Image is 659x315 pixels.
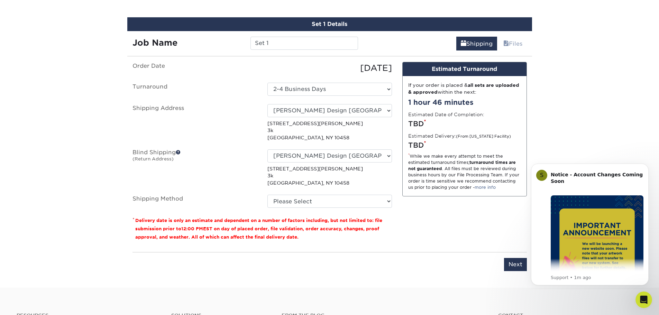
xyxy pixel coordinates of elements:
[503,40,509,47] span: files
[267,165,392,186] p: [STREET_ADDRESS][PERSON_NAME] 3k [GEOGRAPHIC_DATA], NY 10458
[499,37,527,50] a: Files
[521,157,659,289] iframe: Intercom notifications message
[408,160,516,171] strong: turnaround times are not guaranteed
[250,37,358,50] input: Enter a job name
[408,153,521,191] div: While we make every attempt to meet the estimated turnaround times; . All files must be reviewed ...
[127,62,262,74] label: Order Date
[127,149,262,186] label: Blind Shipping
[635,291,652,308] iframe: Intercom live chat
[408,97,521,108] div: 1 hour 46 minutes
[127,17,532,31] div: Set 1 Details
[403,62,527,76] div: Estimated Turnaround
[262,62,397,74] div: [DATE]
[456,37,497,50] a: Shipping
[127,104,262,141] label: Shipping Address
[132,156,174,161] small: (Return Address)
[408,132,511,139] label: Estimated Delivery:
[408,111,484,118] label: Estimated Date of Completion:
[475,185,496,190] a: more info
[135,218,382,240] small: Delivery date is only an estimate and dependent on a number of factors including, but not limited...
[408,140,521,150] div: TBD
[132,38,177,48] strong: Job Name
[504,258,527,271] input: Next
[267,120,392,141] p: [STREET_ADDRESS][PERSON_NAME] 3k [GEOGRAPHIC_DATA], NY 10458
[181,226,203,231] span: 12:00 PM
[127,83,262,96] label: Turnaround
[408,82,521,96] div: If your order is placed & within the next:
[127,195,262,208] label: Shipping Method
[408,119,521,129] div: TBD
[456,134,511,139] small: (From [US_STATE] Facility)
[461,40,466,47] span: shipping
